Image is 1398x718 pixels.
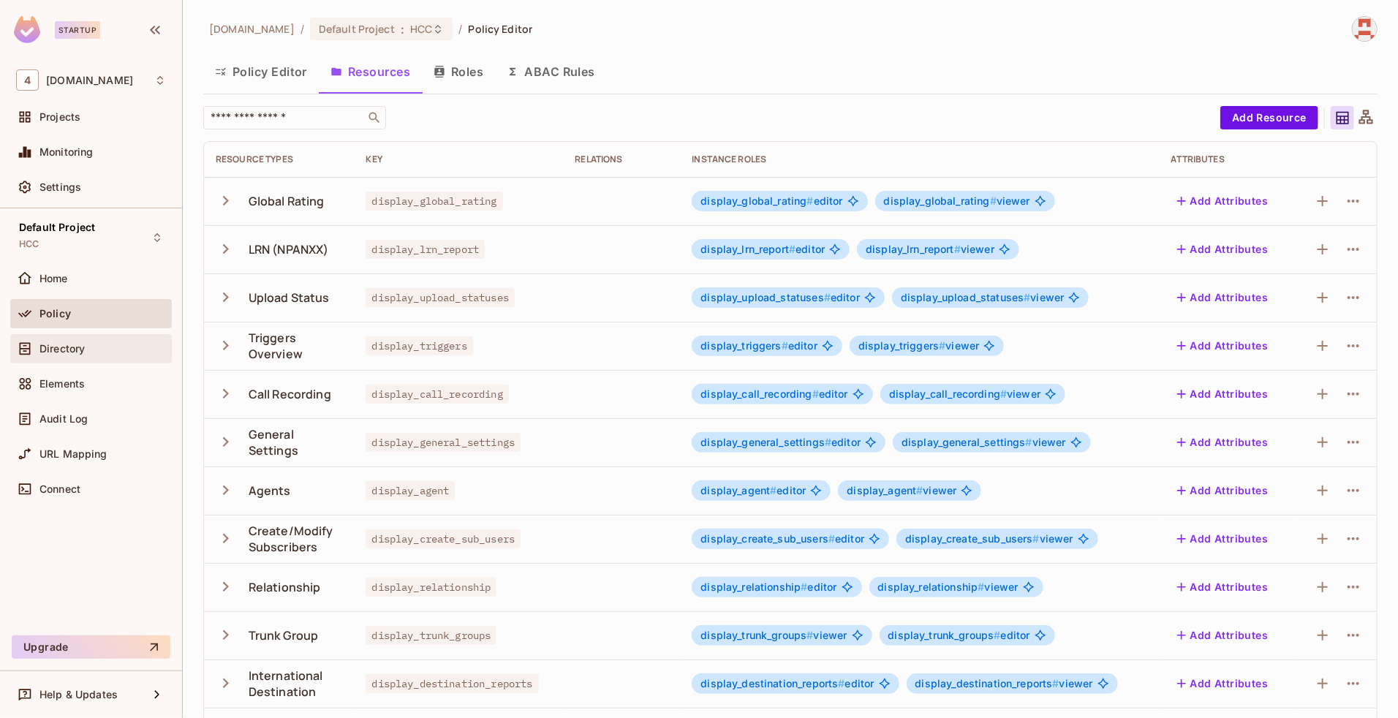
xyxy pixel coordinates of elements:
[249,579,321,595] div: Relationship
[366,578,496,597] span: display_relationship
[905,532,1040,545] span: display_create_sub_users
[700,243,825,255] span: editor
[888,629,1001,641] span: display_trunk_groups
[806,629,813,641] span: #
[249,627,319,643] div: Trunk Group
[889,388,1040,400] span: viewer
[700,581,807,593] span: display_relationship
[1026,436,1032,448] span: #
[469,22,533,36] span: Policy Editor
[901,291,1031,303] span: display_upload_statuses
[39,448,107,460] span: URL Mapping
[366,674,538,693] span: display_destination_reports
[366,154,551,165] div: Key
[39,146,94,158] span: Monitoring
[19,238,39,250] span: HCC
[902,436,1032,448] span: display_general_settings
[19,222,95,233] span: Default Project
[1171,672,1274,695] button: Add Attributes
[1171,624,1274,647] button: Add Attributes
[700,436,831,448] span: display_general_settings
[901,292,1065,303] span: viewer
[884,195,1030,207] span: viewer
[1024,291,1030,303] span: #
[700,388,818,400] span: display_call_recording
[858,339,946,352] span: display_triggers
[1053,677,1059,689] span: #
[249,668,343,700] div: International Destination
[828,532,835,545] span: #
[700,484,777,496] span: display_agent
[807,194,814,207] span: #
[366,240,485,259] span: display_lrn_report
[1171,238,1274,261] button: Add Attributes
[1220,106,1318,129] button: Add Resource
[978,581,985,593] span: #
[905,533,1073,545] span: viewer
[249,290,330,306] div: Upload Status
[700,243,796,255] span: display_lrn_report
[700,437,861,448] span: editor
[889,388,1007,400] span: display_call_recording
[884,194,997,207] span: display_global_rating
[888,630,1030,641] span: editor
[14,16,40,43] img: SReyMgAAAABJRU5ErkJggg==
[700,532,835,545] span: display_create_sub_users
[812,388,819,400] span: #
[39,308,71,320] span: Policy
[39,413,88,425] span: Audit Log
[878,581,1019,593] span: viewer
[700,194,813,207] span: display_global_rating
[700,630,847,641] span: viewer
[700,292,860,303] span: editor
[789,243,796,255] span: #
[203,53,319,90] button: Policy Editor
[1171,431,1274,454] button: Add Attributes
[39,273,68,284] span: Home
[366,481,455,500] span: display_agent
[400,23,405,35] span: :
[1171,479,1274,502] button: Add Attributes
[990,194,997,207] span: #
[39,181,81,193] span: Settings
[878,581,985,593] span: display_relationship
[1171,575,1274,599] button: Add Attributes
[366,385,508,404] span: display_call_recording
[939,339,945,352] span: #
[39,343,85,355] span: Directory
[16,69,39,91] span: 4
[1171,286,1274,309] button: Add Attributes
[55,21,100,39] div: Startup
[692,154,1147,165] div: Instance roles
[366,529,521,548] span: display_create_sub_users
[249,483,291,499] div: Agents
[1171,334,1274,358] button: Add Attributes
[847,485,956,496] span: viewer
[858,340,979,352] span: viewer
[366,626,496,645] span: display_trunk_groups
[994,629,1001,641] span: #
[782,339,788,352] span: #
[1353,17,1377,41] img: abrar.gohar@46labs.com
[301,22,304,36] li: /
[366,192,502,211] span: display_global_rating
[249,523,343,555] div: Create/Modify Subscribers
[700,195,842,207] span: editor
[700,678,874,689] span: editor
[46,75,133,86] span: Workspace: 46labs.com
[366,433,521,452] span: display_general_settings
[700,629,813,641] span: display_trunk_groups
[495,53,607,90] button: ABAC Rules
[1171,527,1274,551] button: Add Attributes
[249,330,343,362] div: Triggers Overview
[1033,532,1040,545] span: #
[575,154,668,165] div: Relations
[1171,382,1274,406] button: Add Attributes
[902,437,1066,448] span: viewer
[1171,189,1274,213] button: Add Attributes
[700,485,806,496] span: editor
[319,22,395,36] span: Default Project
[249,193,325,209] div: Global Rating
[700,581,836,593] span: editor
[700,677,845,689] span: display_destination_reports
